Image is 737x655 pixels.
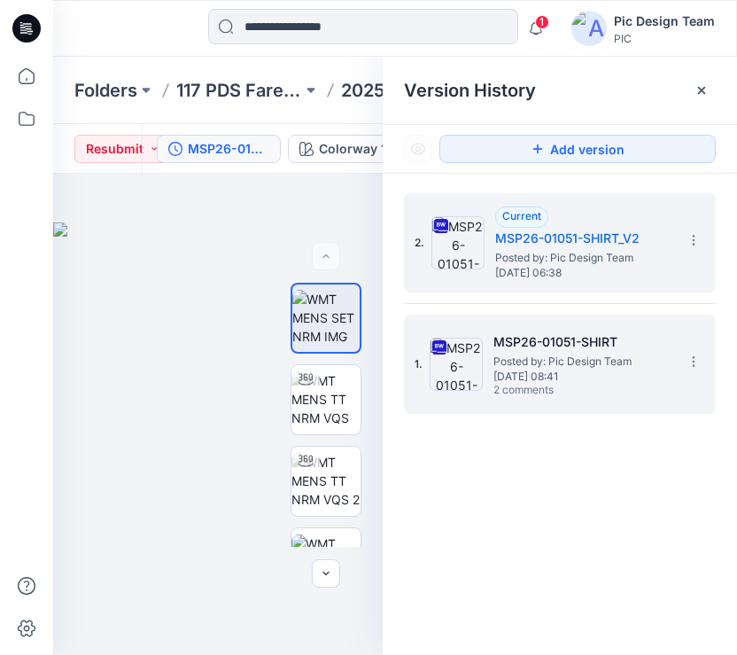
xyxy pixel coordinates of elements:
[291,453,361,509] img: WMT MENS TT NRM VQS 2
[430,338,483,391] img: MSP26-01051-SHIRT
[404,80,536,101] span: Version History
[157,135,281,163] button: MSP26-01051-SHIRT_V2
[493,384,617,398] span: 2 comments
[495,228,672,249] h5: MSP26-01051-SHIRT_V2
[614,32,715,45] div: PIC
[493,353,671,370] span: Posted by: Pic Design Team
[176,78,302,103] a: 117 PDS Fareast
[291,371,361,427] img: WMT MENS TT NRM VQS
[319,139,386,159] div: Colorway 1
[341,78,467,103] a: 20250811_117_GC_S2’26 NOBO Men’s
[288,135,398,163] button: Colorway 1
[188,139,269,159] div: MSP26-01051-SHIRT_V2
[404,135,432,163] button: Show Hidden Versions
[694,83,709,97] button: Close
[571,11,607,46] img: avatar
[291,534,361,590] img: WMT MENS NRM FT GHOST
[431,216,485,269] img: MSP26-01051-SHIRT_V2
[493,370,671,383] span: [DATE] 08:41
[439,135,716,163] button: Add version
[415,235,424,251] span: 2.
[292,290,360,346] img: WMT MENS SET NRM IMG
[495,249,672,267] span: Posted by: Pic Design Team
[535,15,549,29] span: 1
[493,331,671,353] h5: MSP26-01051-SHIRT
[502,209,541,222] span: Current
[415,356,423,372] span: 1.
[495,267,672,279] span: [DATE] 06:38
[614,11,715,32] div: Pic Design Team
[74,78,137,103] a: Folders
[53,222,383,655] img: eyJhbGciOiJIUzI1NiIsImtpZCI6IjAiLCJzbHQiOiJzZXMiLCJ0eXAiOiJKV1QifQ.eyJkYXRhIjp7InR5cGUiOiJzdG9yYW...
